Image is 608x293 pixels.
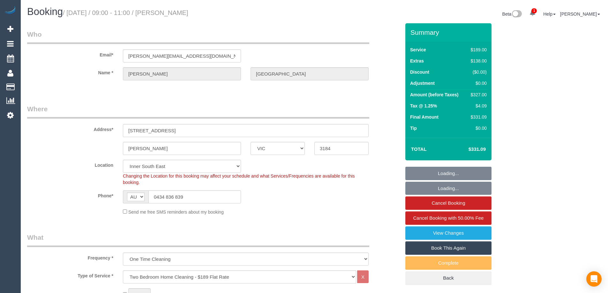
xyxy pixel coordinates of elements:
a: Cancel Booking [405,196,492,210]
div: $0.00 [468,80,487,86]
div: $189.00 [468,47,487,53]
label: Address* [22,124,118,133]
div: $4.09 [468,103,487,109]
label: Tax @ 1.25% [410,103,437,109]
span: Send me free SMS reminders about my booking [128,209,224,215]
h4: $331.09 [449,147,486,152]
span: Changing the Location for this booking may affect your schedule and what Services/Frequencies are... [123,173,355,185]
a: Help [543,11,556,17]
label: Location [22,160,118,168]
div: $327.00 [468,92,487,98]
div: $331.09 [468,114,487,120]
span: 1 [531,8,537,13]
label: Frequency * [22,253,118,261]
div: $0.00 [468,125,487,131]
label: Email* [22,49,118,58]
input: First Name* [123,67,241,80]
a: Book This Again [405,241,492,255]
label: Adjustment [410,80,435,86]
small: / [DATE] / 09:00 - 11:00 / [PERSON_NAME] [63,9,188,16]
a: Cancel Booking with 50.00% Fee [405,211,492,225]
a: Beta [502,11,522,17]
label: Discount [410,69,429,75]
legend: Where [27,104,369,119]
img: Automaid Logo [4,6,17,15]
legend: What [27,233,369,247]
label: Name * [22,67,118,76]
a: [PERSON_NAME] [560,11,600,17]
label: Service [410,47,426,53]
span: Booking [27,6,63,17]
input: Post Code* [314,142,369,155]
label: Tip [410,125,417,131]
label: Amount (before Taxes) [410,92,458,98]
label: Phone* [22,190,118,199]
input: Email* [123,49,241,62]
img: New interface [511,10,522,18]
div: $138.00 [468,58,487,64]
span: Cancel Booking with 50.00% Fee [413,215,484,221]
label: Type of Service * [22,270,118,279]
a: 1 [526,6,539,20]
div: ($0.00) [468,69,487,75]
div: Open Intercom Messenger [586,271,602,287]
input: Suburb* [123,142,241,155]
a: View Changes [405,226,492,240]
a: Back [405,271,492,285]
label: Extras [410,58,424,64]
label: Final Amount [410,114,439,120]
input: Phone* [148,190,241,203]
input: Last Name* [251,67,369,80]
strong: Total [411,146,427,152]
legend: Who [27,30,369,44]
h3: Summary [410,29,488,36]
